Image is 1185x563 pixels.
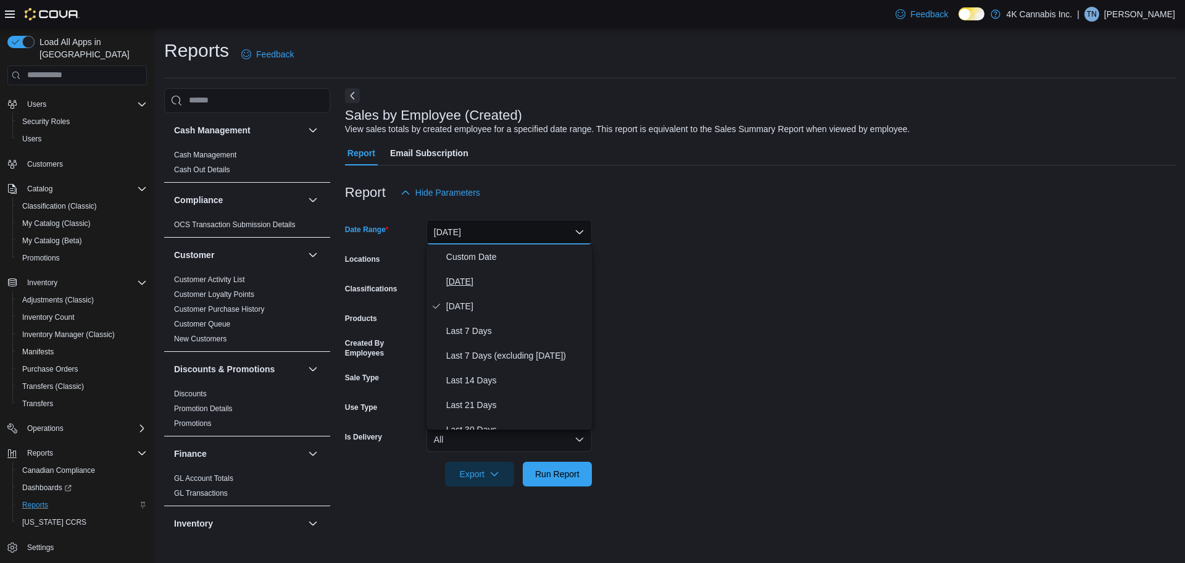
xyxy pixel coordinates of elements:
span: Purchase Orders [17,362,147,377]
a: My Catalog (Beta) [17,233,87,248]
h3: Compliance [174,194,223,206]
a: Inventory Manager (Classic) [17,327,120,342]
span: Transfers [22,399,53,409]
button: Catalog [22,181,57,196]
button: Classification (Classic) [12,198,152,215]
span: Inventory Count [22,312,75,322]
span: Inventory Manager (Classic) [17,327,147,342]
span: Operations [22,421,147,436]
span: Inventory [27,278,57,288]
h3: Cash Management [174,124,251,136]
span: My Catalog (Classic) [22,219,91,228]
button: Settings [2,538,152,556]
a: Promotions [174,419,212,428]
label: Use Type [345,402,377,412]
span: My Catalog (Classic) [17,216,147,231]
span: Report [347,141,375,165]
label: Sale Type [345,373,379,383]
span: Promotion Details [174,404,233,414]
span: Users [17,131,147,146]
div: Customer [164,272,330,351]
button: Customers [2,155,152,173]
div: Discounts & Promotions [164,386,330,436]
span: [US_STATE] CCRS [22,517,86,527]
button: Security Roles [12,113,152,130]
a: Promotions [17,251,65,265]
span: Dashboards [22,483,72,493]
a: GL Account Totals [174,474,233,483]
button: Inventory [174,517,303,530]
span: Dashboards [17,480,147,495]
span: Customer Activity List [174,275,245,285]
a: Feedback [236,42,299,67]
a: Customer Queue [174,320,230,328]
a: New Customers [174,335,227,343]
h3: Report [345,185,386,200]
a: Adjustments (Classic) [17,293,99,307]
span: Cash Out Details [174,165,230,175]
button: Finance [174,448,303,460]
label: Date Range [345,225,389,235]
a: Inventory Count [17,310,80,325]
p: 4K Cannabis Inc. [1007,7,1073,22]
button: Transfers (Classic) [12,378,152,395]
button: Catalog [2,180,152,198]
span: GL Account Totals [174,473,233,483]
span: Classification (Classic) [17,199,147,214]
h3: Inventory [174,517,213,530]
a: Transfers [17,396,58,411]
button: Cash Management [174,124,303,136]
span: Canadian Compliance [17,463,147,478]
button: Run Report [523,462,592,486]
a: Customer Activity List [174,275,245,284]
h3: Customer [174,249,214,261]
span: Manifests [17,344,147,359]
div: Cash Management [164,148,330,182]
span: Hide Parameters [415,186,480,199]
button: [US_STATE] CCRS [12,514,152,531]
button: Hide Parameters [396,180,485,205]
a: Promotion Details [174,404,233,413]
span: Catalog [22,181,147,196]
button: Manifests [12,343,152,361]
span: Load All Apps in [GEOGRAPHIC_DATA] [35,36,147,60]
span: Inventory [22,275,147,290]
a: Reports [17,498,53,512]
span: Reports [22,500,48,510]
label: Is Delivery [345,432,382,442]
span: Purchase Orders [22,364,78,374]
button: Inventory [306,516,320,531]
button: Finance [306,446,320,461]
span: Adjustments (Classic) [22,295,94,305]
a: Purchase Orders [17,362,83,377]
div: Tomas Nunez [1084,7,1099,22]
h3: Sales by Employee (Created) [345,108,522,123]
span: Security Roles [22,117,70,127]
span: OCS Transaction Submission Details [174,220,296,230]
span: Users [22,97,147,112]
div: Compliance [164,217,330,237]
a: Classification (Classic) [17,199,102,214]
span: Transfers [17,396,147,411]
h1: Reports [164,38,229,63]
a: My Catalog (Classic) [17,216,96,231]
span: Adjustments (Classic) [17,293,147,307]
a: Customer Purchase History [174,305,265,314]
a: Manifests [17,344,59,359]
a: Cash Management [174,151,236,159]
a: Security Roles [17,114,75,129]
span: Email Subscription [390,141,468,165]
span: Export [452,462,507,486]
a: [US_STATE] CCRS [17,515,91,530]
button: Compliance [174,194,303,206]
span: Washington CCRS [17,515,147,530]
div: Select listbox [426,244,592,430]
span: Users [27,99,46,109]
label: Products [345,314,377,323]
span: [DATE] [446,299,587,314]
span: Reports [27,448,53,458]
button: Inventory Count [12,309,152,326]
a: Feedback [891,2,953,27]
a: Dashboards [12,479,152,496]
span: Cash Management [174,150,236,160]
